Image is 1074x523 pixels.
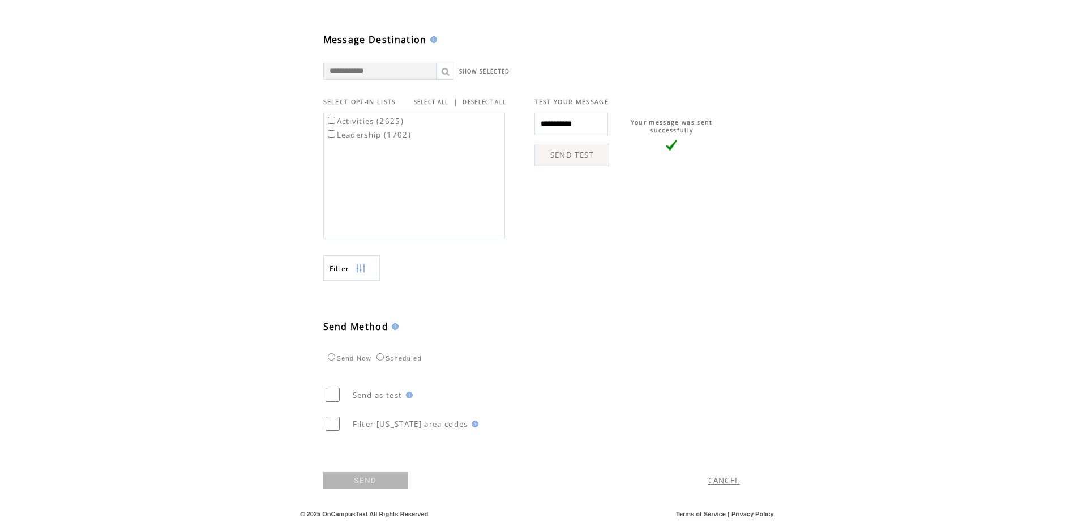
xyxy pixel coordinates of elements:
[403,392,413,398] img: help.gif
[323,98,396,106] span: SELECT OPT-IN LISTS
[376,353,384,361] input: Scheduled
[328,117,335,124] input: Activities (2625)
[414,98,449,106] a: SELECT ALL
[328,353,335,361] input: Send Now
[323,320,389,333] span: Send Method
[326,130,412,140] label: Leadership (1702)
[731,511,774,517] a: Privacy Policy
[323,472,408,489] a: SEND
[459,68,510,75] a: SHOW SELECTED
[325,355,371,362] label: Send Now
[353,419,468,429] span: Filter [US_STATE] area codes
[374,355,422,362] label: Scheduled
[453,97,458,107] span: |
[388,323,399,330] img: help.gif
[326,116,404,126] label: Activities (2625)
[534,144,609,166] a: SEND TEST
[666,140,677,151] img: vLarge.png
[468,421,478,427] img: help.gif
[463,98,506,106] a: DESELECT ALL
[631,118,713,134] span: Your message was sent successfully
[330,264,350,273] span: Show filters
[534,98,609,106] span: TEST YOUR MESSAGE
[328,130,335,138] input: Leadership (1702)
[708,475,740,486] a: CANCEL
[323,255,380,281] a: Filter
[353,390,403,400] span: Send as test
[323,33,427,46] span: Message Destination
[301,511,429,517] span: © 2025 OnCampusText All Rights Reserved
[728,511,729,517] span: |
[356,256,366,281] img: filters.png
[427,36,437,43] img: help.gif
[676,511,726,517] a: Terms of Service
